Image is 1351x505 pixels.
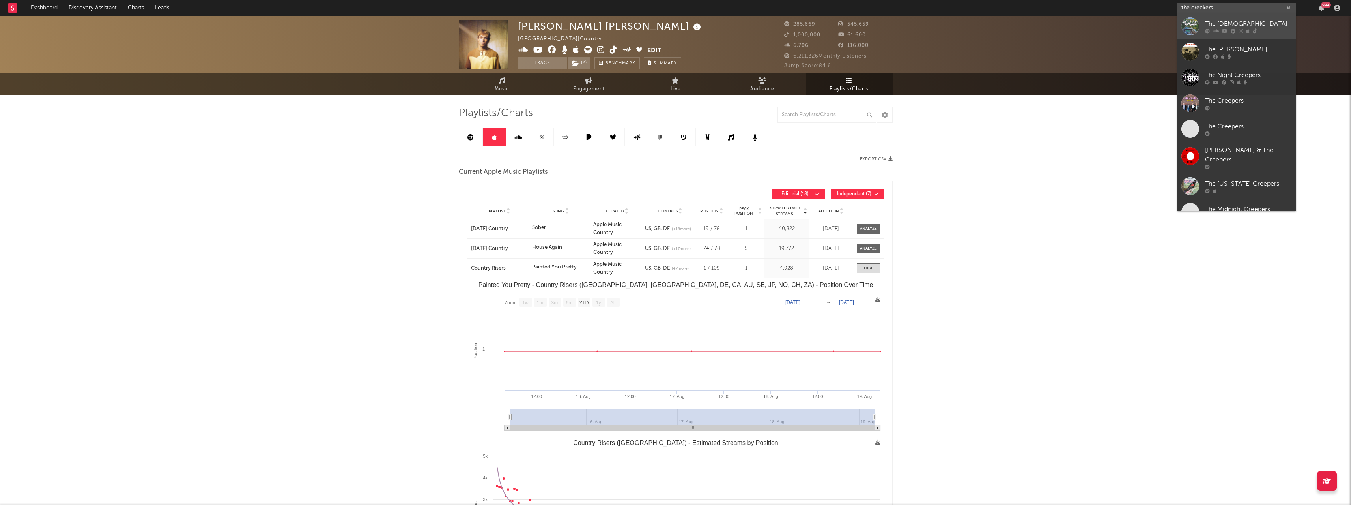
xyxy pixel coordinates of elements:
text: YTD [579,300,589,306]
button: 99+ [1319,5,1324,11]
a: [DATE] Country [471,225,528,233]
a: Benchmark [594,57,640,69]
span: Live [671,84,681,94]
span: Benchmark [605,59,635,68]
div: [GEOGRAPHIC_DATA] | Country [518,34,611,44]
text: → [826,300,831,305]
a: Apple Music Country [593,222,622,235]
button: (2) [568,57,590,69]
span: (+ 18 more) [672,226,691,232]
input: Search for artists [1177,3,1296,13]
button: Summary [644,57,681,69]
span: Countries [656,209,678,214]
div: 1 / 109 [697,265,727,272]
div: The Creepers [1205,96,1292,105]
text: 5k [483,454,488,458]
text: 12:00 [531,394,542,399]
a: The Creepers [1177,116,1296,142]
button: Editorial(18) [772,189,825,199]
div: The Night Creepers [1205,70,1292,80]
span: Song [553,209,564,214]
span: 285,669 [784,22,815,27]
text: 1m [536,300,543,306]
div: [PERSON_NAME] & The Creepers [1205,146,1292,165]
a: GB [651,246,661,251]
div: Country Risers [471,265,528,272]
a: The Midnight Creepers [1177,199,1296,225]
input: Search Playlists/Charts [777,107,876,123]
span: Jump Score: 84.6 [784,63,831,68]
a: Playlists/Charts [806,73,893,95]
span: Peak Position [731,207,757,216]
text: 1w [522,300,529,306]
div: Sober [532,224,546,232]
span: Audience [750,84,774,94]
span: Editorial ( 18 ) [777,192,813,197]
span: (+ 17 more) [672,246,691,252]
span: 6,706 [784,43,809,48]
a: DE [661,246,670,251]
span: Current Apple Music Playlists [459,167,548,177]
a: The Creepers [1177,90,1296,116]
a: The [PERSON_NAME] [1177,39,1296,65]
button: Edit [647,46,661,56]
div: 1 [731,265,762,272]
text: 12:00 [812,394,823,399]
span: Playlist [489,209,505,214]
span: Added On [818,209,839,214]
a: Live [632,73,719,95]
div: The Creepers [1205,122,1292,131]
text: 1 [482,347,484,351]
div: 1 [731,225,762,233]
a: GB [651,226,661,231]
text: 17. Aug [669,394,684,399]
a: [DATE] Country [471,245,528,253]
div: 40,822 [766,225,807,233]
button: Export CSV [860,157,893,161]
text: 19. Aug [860,419,875,424]
span: 1,000,000 [784,32,820,38]
a: US [645,226,651,231]
div: House Again [532,244,562,252]
div: 74 / 78 [697,245,727,253]
div: 19,772 [766,245,807,253]
svg: Painted You Pretty - Country Risers (US, GB, DE, CA, AU, SE, JP, NO, CH, ZA) - Position Over Time [467,278,884,436]
text: 3m [551,300,558,306]
div: The [PERSON_NAME] [1205,45,1292,54]
div: [PERSON_NAME] [PERSON_NAME] [518,20,703,33]
div: [DATE] [811,245,851,253]
text: Painted You Pretty - Country Risers ([GEOGRAPHIC_DATA], [GEOGRAPHIC_DATA], DE, CA, AU, SE, JP, NO... [478,282,873,289]
div: [DATE] [811,265,851,272]
div: The [DEMOGRAPHIC_DATA] [1205,19,1292,28]
div: The [US_STATE] Creepers [1205,179,1292,188]
text: Country Risers ([GEOGRAPHIC_DATA]) - Estimated Streams by Position [573,439,778,447]
a: Audience [719,73,806,95]
text: 19. Aug [857,394,871,399]
a: DE [661,266,670,271]
span: Position [700,209,719,214]
span: Music [495,84,509,94]
a: Engagement [546,73,632,95]
a: Apple Music Country [593,262,622,275]
text: 3k [483,497,488,502]
text: 16. Aug [576,394,590,399]
a: The [DEMOGRAPHIC_DATA] [1177,13,1296,39]
span: 61,600 [838,32,866,38]
a: GB [651,266,661,271]
div: [DATE] [811,225,851,233]
span: Summary [654,61,677,66]
strong: Apple Music Country [593,242,622,255]
span: 6,211,326 Monthly Listeners [784,54,867,59]
span: Engagement [573,84,605,94]
text: [DATE] [839,300,854,305]
div: 4,928 [766,265,807,272]
a: The Night Creepers [1177,65,1296,90]
span: (+ 7 more) [672,266,689,272]
text: All [610,300,615,306]
a: DE [661,226,670,231]
a: Music [459,73,546,95]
